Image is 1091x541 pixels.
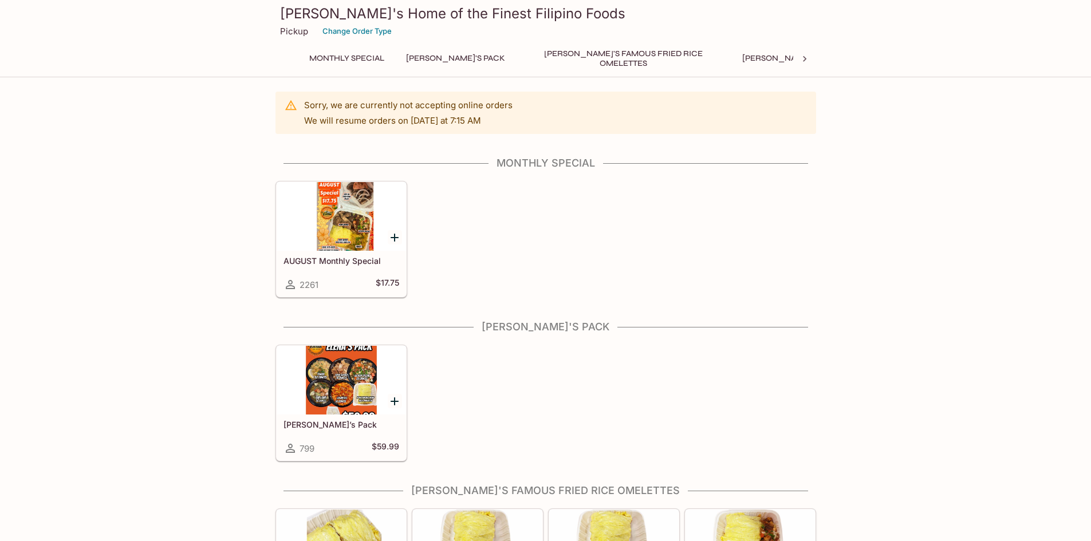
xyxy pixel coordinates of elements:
h5: [PERSON_NAME]’s Pack [283,420,399,429]
p: Pickup [280,26,308,37]
button: [PERSON_NAME]'s Famous Fried Rice Omelettes [521,50,727,66]
button: [PERSON_NAME]'s Mixed Plates [736,50,882,66]
button: Add AUGUST Monthly Special [388,230,402,244]
button: [PERSON_NAME]'s Pack [400,50,511,66]
h5: $59.99 [372,441,399,455]
p: Sorry, we are currently not accepting online orders [304,100,513,110]
h5: $17.75 [376,278,399,291]
a: AUGUST Monthly Special2261$17.75 [276,181,407,297]
h3: [PERSON_NAME]'s Home of the Finest Filipino Foods [280,5,812,22]
h5: AUGUST Monthly Special [283,256,399,266]
h4: [PERSON_NAME]'s Pack [275,321,816,333]
p: We will resume orders on [DATE] at 7:15 AM [304,115,513,126]
button: Add Elena’s Pack [388,394,402,408]
button: Change Order Type [317,22,397,40]
span: 2261 [300,279,318,290]
h4: [PERSON_NAME]'s Famous Fried Rice Omelettes [275,484,816,497]
a: [PERSON_NAME]’s Pack799$59.99 [276,345,407,461]
button: Monthly Special [303,50,391,66]
div: Elena’s Pack [277,346,406,414]
span: 799 [300,443,314,454]
h4: Monthly Special [275,157,816,169]
div: AUGUST Monthly Special [277,182,406,251]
